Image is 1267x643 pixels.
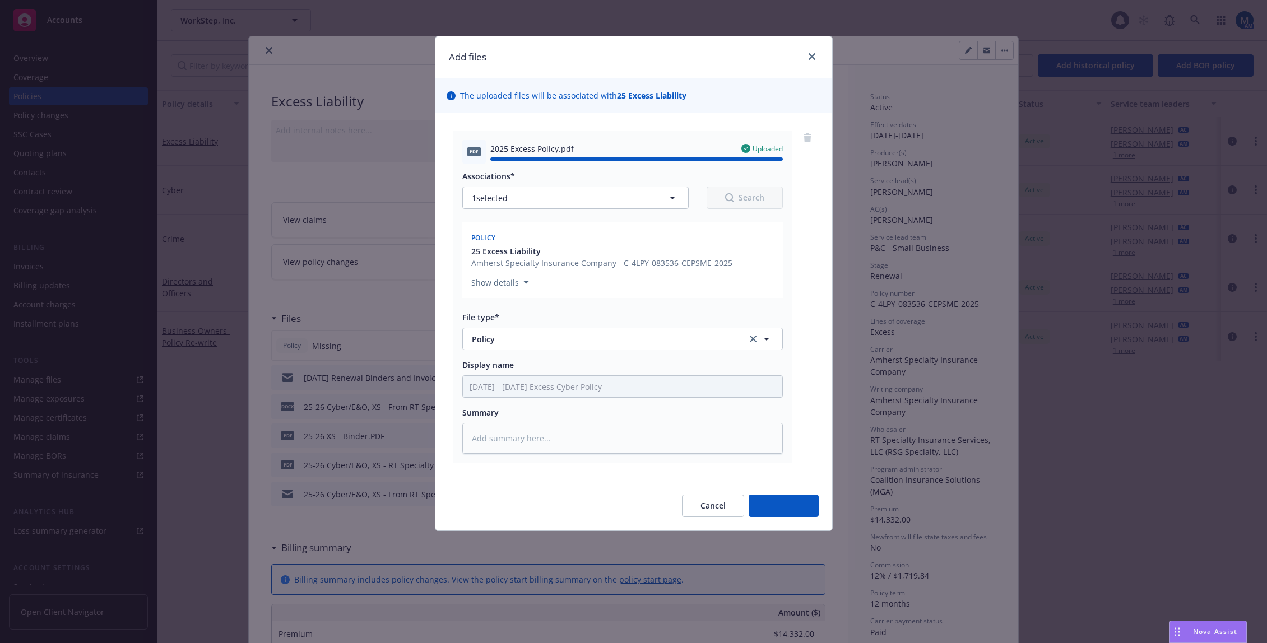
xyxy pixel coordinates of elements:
[682,495,744,517] button: Cancel
[462,407,499,418] span: Summary
[1193,627,1237,636] span: Nova Assist
[462,328,783,350] button: Policyclear selection
[767,500,800,511] span: Add files
[746,332,760,346] a: clear selection
[1169,621,1247,643] button: Nova Assist
[472,333,731,345] span: Policy
[463,376,782,397] input: Add display name here...
[462,360,514,370] span: Display name
[749,495,819,517] button: Add files
[1170,621,1184,642] div: Drag to move
[700,500,726,511] span: Cancel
